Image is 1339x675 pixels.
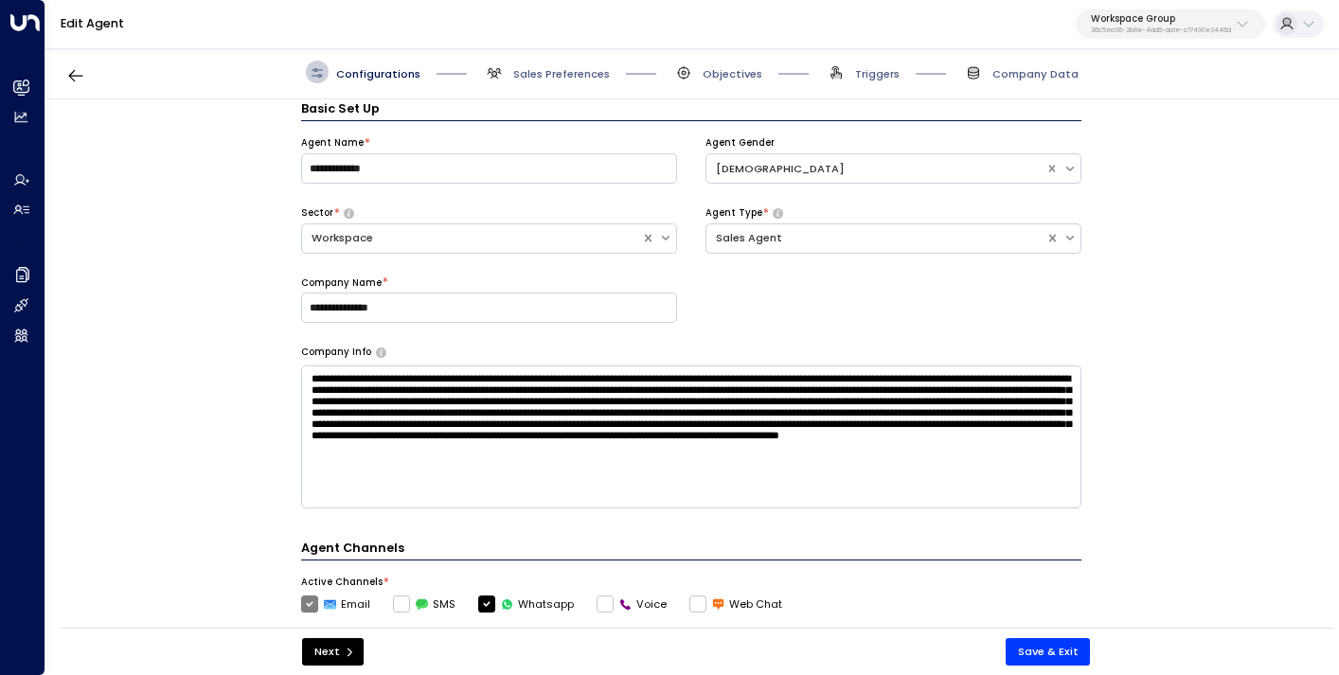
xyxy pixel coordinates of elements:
[301,276,382,290] label: Company Name
[301,346,371,359] label: Company Info
[336,66,420,81] span: Configurations
[773,208,783,218] button: Select whether your copilot will handle inquiries directly from leads or from brokers representin...
[597,595,667,613] label: Voice
[1091,27,1231,34] p: 36c5ec06-2b8e-4dd6-aa1e-c77490e3446d
[1091,13,1231,25] p: Workspace Group
[301,595,370,613] label: Email
[301,136,364,150] label: Agent Name
[478,595,574,613] label: Whatsapp
[1006,638,1091,666] button: Save & Exit
[1076,9,1265,40] button: Workspace Group36c5ec06-2b8e-4dd6-aa1e-c77490e3446d
[716,161,1036,177] div: [DEMOGRAPHIC_DATA]
[301,206,333,220] label: Sector
[705,206,762,220] label: Agent Type
[301,539,1081,560] h4: Agent Channels
[312,230,632,246] div: Workspace
[513,66,610,81] span: Sales Preferences
[302,638,364,666] button: Next
[705,136,775,150] label: Agent Gender
[689,595,782,613] label: Web Chat
[301,99,1081,121] h3: Basic Set Up
[393,595,455,613] label: SMS
[855,66,900,81] span: Triggers
[344,208,354,218] button: Select whether your copilot will handle inquiries directly from leads or from brokers representin...
[376,347,386,357] button: Provide a brief overview of your company, including your industry, products or services, and any ...
[703,66,762,81] span: Objectives
[716,230,1036,246] div: Sales Agent
[992,66,1079,81] span: Company Data
[301,576,383,589] label: Active Channels
[61,15,124,31] a: Edit Agent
